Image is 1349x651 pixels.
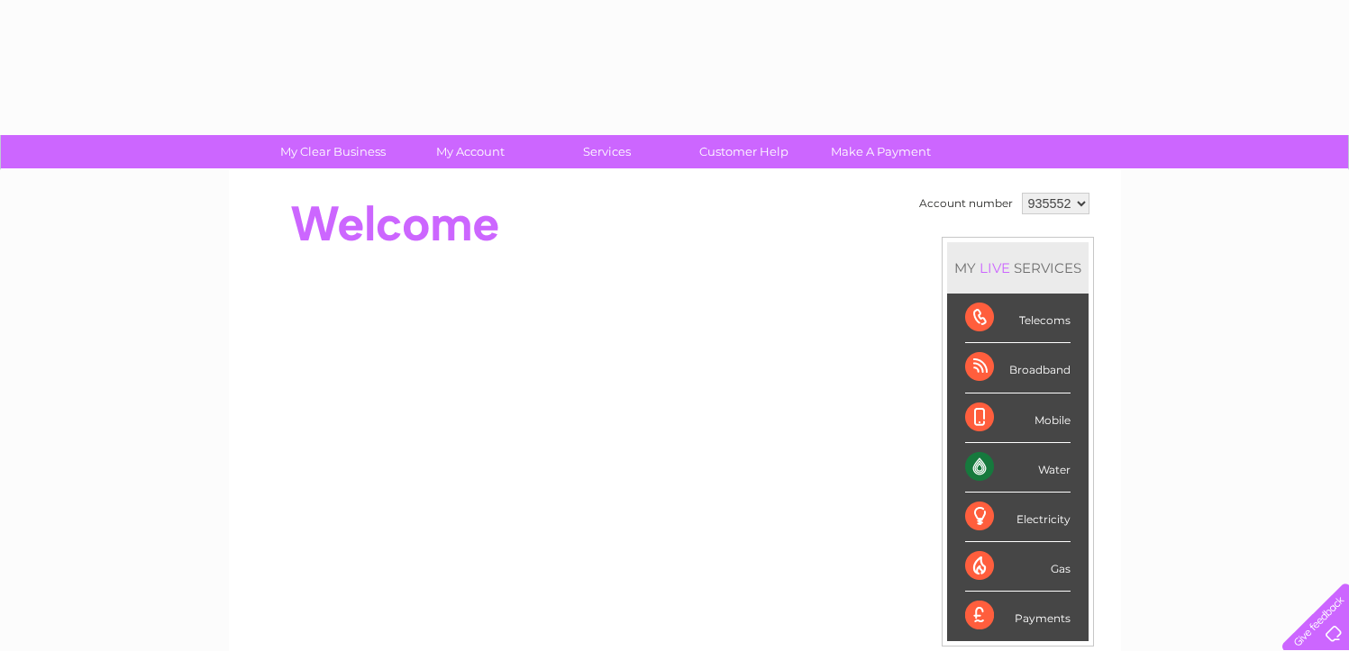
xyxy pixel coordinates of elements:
div: LIVE [976,259,1014,276]
a: My Clear Business [259,135,407,168]
div: Water [965,443,1071,493]
div: Electricity [965,493,1071,542]
a: Customer Help [670,135,818,168]
div: Mobile [965,393,1071,443]
a: Make A Payment [807,135,955,168]
div: MY SERVICES [947,242,1089,294]
div: Broadband [965,343,1071,393]
div: Payments [965,592,1071,640]
div: Gas [965,542,1071,592]
a: Services [533,135,681,168]
td: Account number [915,188,1017,219]
a: My Account [396,135,544,168]
div: Telecoms [965,294,1071,343]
